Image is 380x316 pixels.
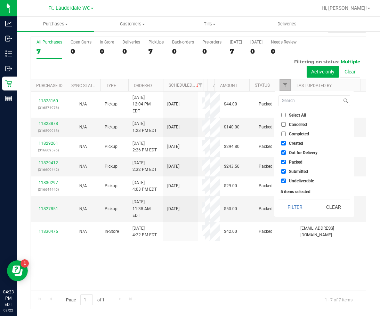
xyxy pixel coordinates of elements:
[39,98,58,103] a: 11828160
[5,80,12,87] inline-svg: Retail
[5,50,12,57] inline-svg: Inventory
[71,47,91,55] div: 0
[224,206,237,212] span: $50.00
[289,179,314,183] span: Undeliverable
[3,289,14,308] p: 04:23 PM EDT
[289,132,309,136] span: Completed
[281,122,286,127] input: Cancelled
[279,96,342,106] input: Search
[294,59,339,64] span: Filtering on status:
[48,5,90,11] span: Ft. Lauderdale WC
[167,124,179,131] span: [DATE]
[100,40,114,45] div: In Store
[167,183,179,189] span: [DATE]
[134,83,152,88] a: Ordered
[5,35,12,42] inline-svg: Inbound
[148,40,164,45] div: PickUps
[224,101,237,108] span: $44.00
[208,79,215,92] th: Address
[224,163,240,170] span: $243.50
[94,17,171,31] a: Customers
[105,183,118,189] span: Pickup
[35,127,62,134] p: (316599918)
[71,40,91,45] div: Open Carts
[259,101,273,108] span: Packed
[122,47,140,55] div: 0
[39,206,58,211] a: 11827851
[271,40,297,45] div: Needs Review
[79,144,87,149] span: Not Applicable
[289,160,302,164] span: Packed
[171,17,248,31] a: Tills
[250,47,262,55] div: 0
[319,294,358,305] span: 1 - 7 of 7 items
[281,132,286,136] input: Completed
[300,225,362,238] span: [EMAIL_ADDRESS][DOMAIN_NAME]
[148,47,164,55] div: 7
[297,83,332,88] a: Last Updated By
[71,83,98,88] a: Sync Status
[224,228,237,235] span: $42.00
[105,124,118,131] span: Pickup
[281,179,286,183] input: Undeliverable
[255,83,270,88] a: Status
[341,59,360,64] span: Multiple
[132,180,157,193] span: [DATE] 4:03 PM EDT
[60,294,110,305] span: Page of 1
[259,183,273,189] span: Packed
[317,199,350,215] button: Clear
[268,21,306,27] span: Deliveries
[167,143,179,150] span: [DATE]
[132,199,159,219] span: [DATE] 11:38 AM EDT
[220,83,237,88] a: Amount
[132,120,157,134] span: [DATE] 1:23 PM EDT
[105,101,118,108] span: Pickup
[79,163,87,170] button: N/A
[105,206,118,212] span: Pickup
[79,229,87,234] span: Not Applicable
[79,125,87,129] span: Not Applicable
[259,228,273,235] span: Packed
[79,206,87,211] span: Not Applicable
[280,79,291,91] a: Filter
[281,113,286,117] input: Select All
[37,40,62,45] div: All Purchases
[169,83,200,88] a: Scheduled
[224,143,240,150] span: $294.80
[202,40,221,45] div: Pre-orders
[7,260,28,281] iframe: Resource center
[79,183,87,189] button: N/A
[79,101,87,108] button: N/A
[259,206,273,212] span: Packed
[105,143,118,150] span: Pickup
[122,40,140,45] div: Deliveries
[281,169,286,174] input: Submitted
[224,183,237,189] span: $29.00
[132,160,157,173] span: [DATE] 2:32 PM EDT
[17,17,94,31] a: Purchases
[259,163,273,170] span: Packed
[271,47,297,55] div: 0
[259,124,273,131] span: Packed
[307,66,339,78] button: Active only
[248,17,325,31] a: Deliveries
[167,206,179,212] span: [DATE]
[39,180,58,185] a: 11830297
[259,143,273,150] span: Packed
[100,47,114,55] div: 0
[39,160,58,165] a: 11829412
[5,65,12,72] inline-svg: Outbound
[289,113,306,117] span: Select All
[278,199,312,215] button: Filter
[35,147,62,153] p: (316609576)
[172,47,194,55] div: 0
[5,95,12,102] inline-svg: Reports
[289,141,303,145] span: Created
[79,102,87,106] span: Not Applicable
[39,229,58,234] a: 11830475
[281,150,286,155] input: Out for Delivery
[31,21,143,33] h3: Purchase Summary:
[132,225,157,238] span: [DATE] 4:22 PM EDT
[21,259,29,268] iframe: Resource center unread badge
[172,40,194,45] div: Back-orders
